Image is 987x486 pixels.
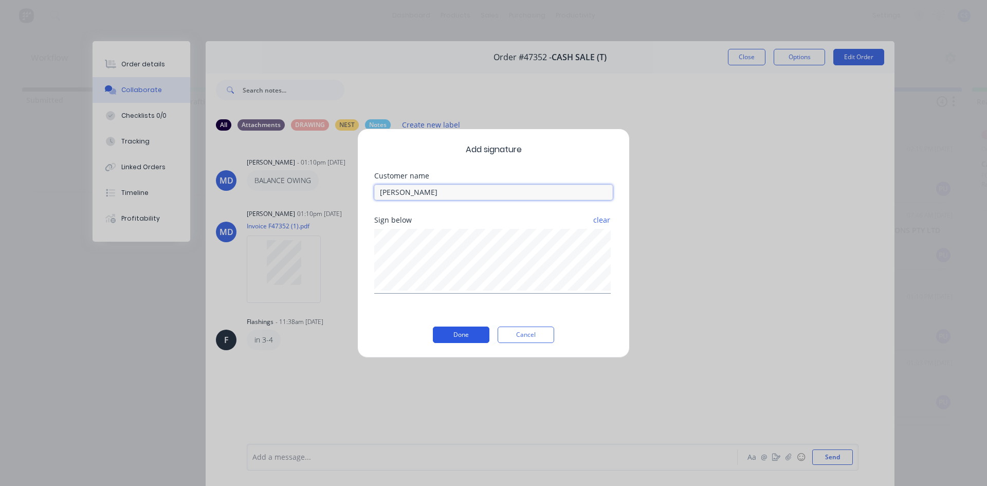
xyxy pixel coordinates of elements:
div: Customer name [374,172,613,179]
button: Done [433,327,489,343]
span: Add signature [374,143,613,156]
button: clear [593,211,611,229]
div: Sign below [374,217,613,224]
button: Cancel [498,327,554,343]
input: Enter customer name [374,185,613,200]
